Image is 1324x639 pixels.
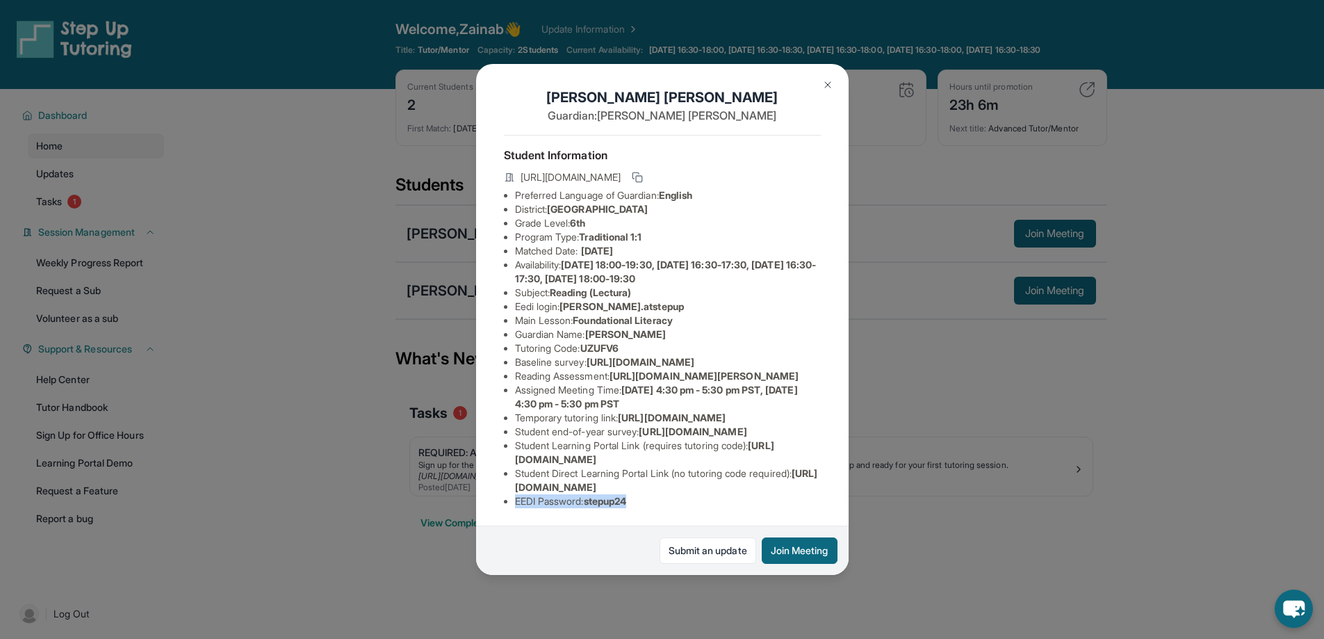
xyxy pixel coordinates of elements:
[580,342,619,354] span: UZUFV6
[822,79,833,90] img: Close Icon
[515,216,821,230] li: Grade Level:
[515,467,821,494] li: Student Direct Learning Portal Link (no tutoring code required) :
[584,495,627,507] span: stepup24
[515,425,821,439] li: Student end-of-year survey :
[570,217,585,229] span: 6th
[515,202,821,216] li: District:
[659,189,693,201] span: English
[515,230,821,244] li: Program Type:
[504,88,821,107] h1: [PERSON_NAME] [PERSON_NAME]
[521,170,621,184] span: [URL][DOMAIN_NAME]
[587,356,694,368] span: [URL][DOMAIN_NAME]
[515,384,798,410] span: [DATE] 4:30 pm - 5:30 pm PST, [DATE] 4:30 pm - 5:30 pm PST
[610,370,799,382] span: [URL][DOMAIN_NAME][PERSON_NAME]
[1275,590,1313,628] button: chat-button
[515,383,821,411] li: Assigned Meeting Time :
[762,537,837,564] button: Join Meeting
[585,328,667,340] span: [PERSON_NAME]
[515,259,817,284] span: [DATE] 18:00-19:30, [DATE] 16:30-17:30, [DATE] 16:30-17:30, [DATE] 18:00-19:30
[579,231,641,243] span: Traditional 1:1
[515,244,821,258] li: Matched Date:
[504,107,821,124] p: Guardian: [PERSON_NAME] [PERSON_NAME]
[515,327,821,341] li: Guardian Name :
[559,300,684,312] span: [PERSON_NAME].atstepup
[515,188,821,202] li: Preferred Language of Guardian:
[660,537,756,564] a: Submit an update
[504,147,821,163] h4: Student Information
[515,314,821,327] li: Main Lesson :
[515,355,821,369] li: Baseline survey :
[581,245,613,257] span: [DATE]
[515,494,821,508] li: EEDI Password :
[515,300,821,314] li: Eedi login :
[573,314,672,326] span: Foundational Literacy
[515,439,821,467] li: Student Learning Portal Link (requires tutoring code) :
[618,412,726,423] span: [URL][DOMAIN_NAME]
[515,369,821,383] li: Reading Assessment :
[547,203,648,215] span: [GEOGRAPHIC_DATA]
[515,258,821,286] li: Availability:
[515,286,821,300] li: Subject :
[629,169,646,186] button: Copy link
[639,426,746,437] span: [URL][DOMAIN_NAME]
[515,411,821,425] li: Temporary tutoring link :
[550,286,631,298] span: Reading (Lectura)
[515,341,821,355] li: Tutoring Code :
